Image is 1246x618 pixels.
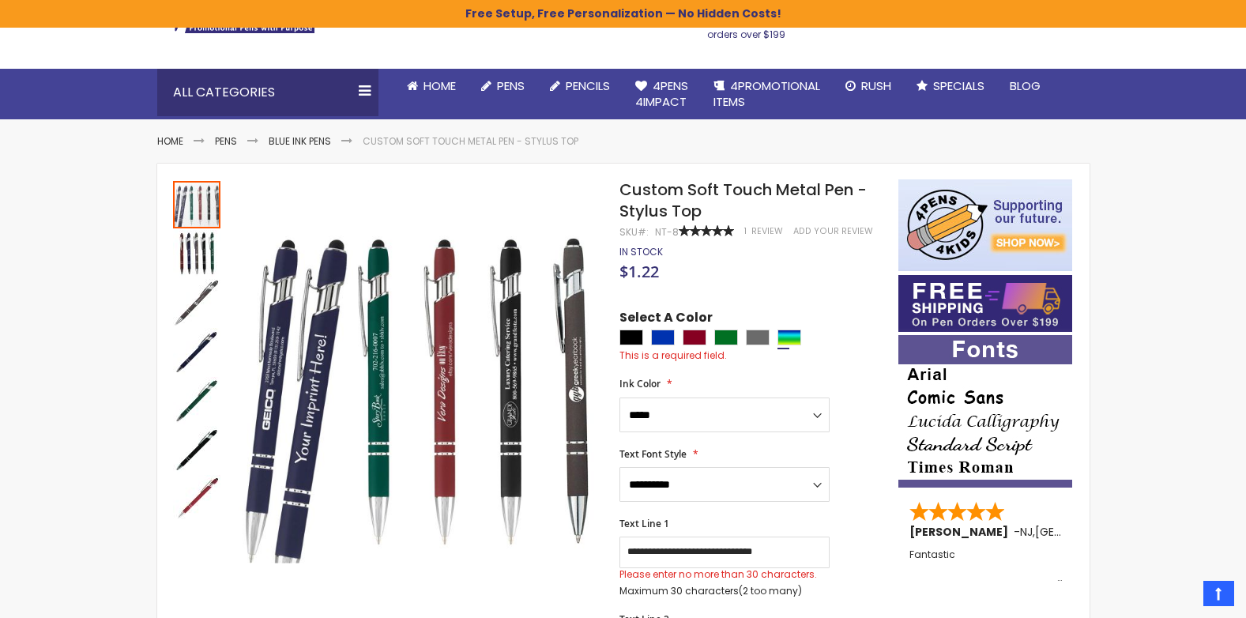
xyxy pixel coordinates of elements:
img: Custom Soft Touch Metal Pen - Stylus Top [173,328,220,375]
div: Green [714,330,738,345]
span: Text Line 1 [619,517,669,530]
a: Blue ink Pens [269,134,331,148]
span: (2 too many) [739,584,802,597]
img: Custom Soft Touch Metal Pen - Stylus Top [173,377,220,424]
div: Custom Soft Touch Metal Pen - Stylus Top [173,326,222,375]
div: Grey [746,330,770,345]
div: Custom Soft Touch Metal Pen - Stylus Top [173,424,222,473]
div: Custom Soft Touch Metal Pen - Stylus Top [173,375,222,424]
img: Custom Soft Touch Metal Pen - Stylus Top [173,230,220,277]
div: Blue [651,330,675,345]
a: 4Pens4impact [623,69,701,120]
li: Custom Soft Touch Metal Pen - Stylus Top [363,135,578,148]
span: Specials [933,77,984,94]
span: $1.22 [619,261,659,282]
span: - , [1014,524,1151,540]
img: font-personalization-examples [898,335,1072,488]
a: 1 Review [744,225,785,237]
div: NT-8 [655,226,679,239]
img: Custom Soft Touch Metal Pen - Stylus Top [173,426,220,473]
span: [GEOGRAPHIC_DATA] [1035,524,1151,540]
strong: SKU [619,225,649,239]
a: Specials [904,69,997,104]
a: Rush [833,69,904,104]
span: Custom Soft Touch Metal Pen - Stylus Top [619,179,867,222]
div: Fantastic [909,549,1063,583]
span: Rush [861,77,891,94]
div: 100% [679,225,734,236]
a: Blog [997,69,1053,104]
div: Burgundy [683,330,706,345]
div: Availability [619,246,663,258]
a: Home [394,69,469,104]
span: Text Font Style [619,447,687,461]
span: 4Pens 4impact [635,77,688,110]
span: Blog [1010,77,1041,94]
a: Home [157,134,183,148]
span: Pencils [566,77,610,94]
span: Home [423,77,456,94]
div: Custom Soft Touch Metal Pen - Stylus Top [173,228,222,277]
div: Black [619,330,643,345]
a: 4PROMOTIONALITEMS [701,69,833,120]
span: [PERSON_NAME] [909,524,1014,540]
a: Add Your Review [793,225,873,237]
div: Assorted [777,330,801,345]
div: Please enter no more than 30 characters. [619,568,830,581]
img: Custom Soft Touch Metal Pen - Stylus Top [238,202,599,563]
a: Pens [469,69,537,104]
img: Custom Soft Touch Metal Pen - Stylus Top [173,475,220,522]
img: Custom Soft Touch Metal Pen - Stylus Top [173,279,220,326]
div: This is a required field. [619,349,882,362]
a: Pens [215,134,237,148]
div: Custom Soft Touch Metal Pen - Stylus Top [173,473,220,522]
p: Maximum 30 characters [619,585,830,597]
span: In stock [619,245,663,258]
div: Custom Soft Touch Metal Pen - Stylus Top [173,179,222,228]
span: Select A Color [619,309,713,330]
a: Pencils [537,69,623,104]
span: NJ [1020,524,1033,540]
img: 4pens 4 kids [898,179,1072,271]
span: Pens [497,77,525,94]
iframe: Google Customer Reviews [1116,575,1246,618]
span: 4PROMOTIONAL ITEMS [713,77,820,110]
div: Custom Soft Touch Metal Pen - Stylus Top [173,277,222,326]
span: Ink Color [619,377,661,390]
div: All Categories [157,69,378,116]
img: Free shipping on orders over $199 [898,275,1072,332]
span: Review [751,225,783,237]
span: 1 [744,225,747,237]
